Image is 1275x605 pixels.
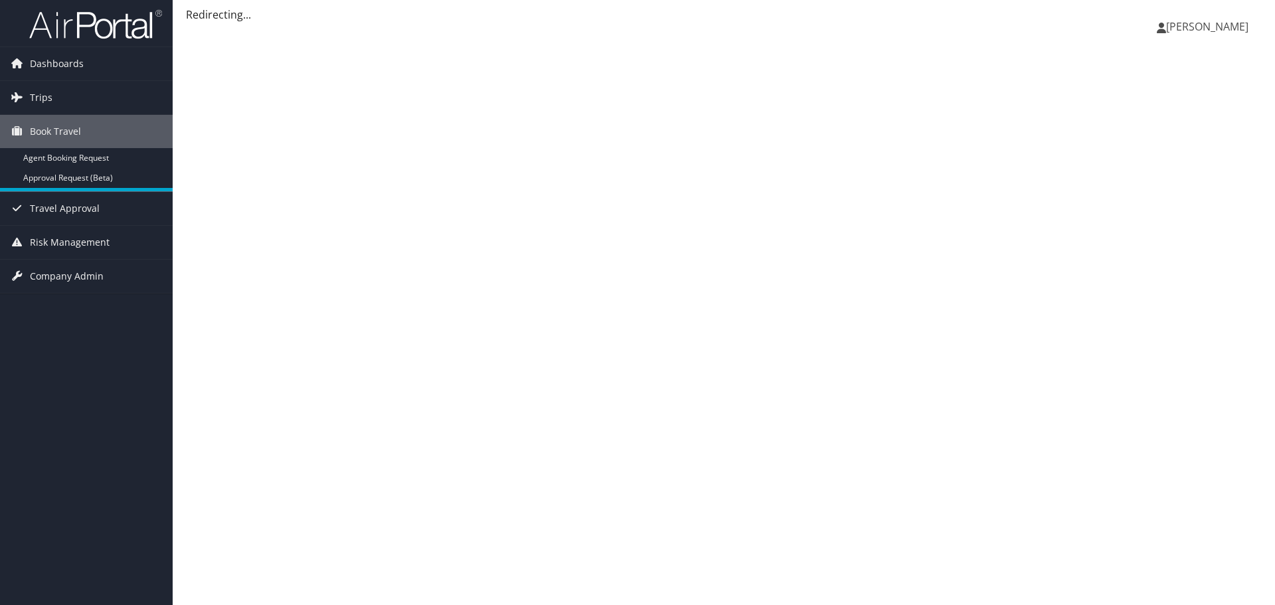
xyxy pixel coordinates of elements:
img: airportal-logo.png [29,9,162,40]
span: [PERSON_NAME] [1166,19,1248,34]
div: Redirecting... [186,7,1262,23]
span: Travel Approval [30,192,100,225]
span: Trips [30,81,52,114]
span: Risk Management [30,226,110,259]
a: [PERSON_NAME] [1157,7,1262,46]
span: Book Travel [30,115,81,148]
span: Dashboards [30,47,84,80]
span: Company Admin [30,260,104,293]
